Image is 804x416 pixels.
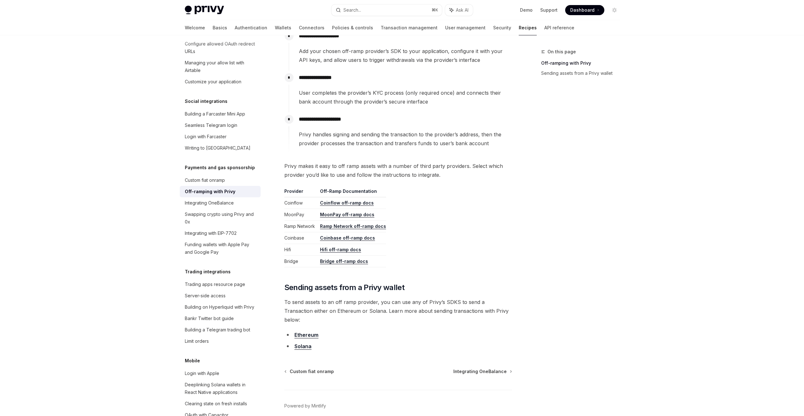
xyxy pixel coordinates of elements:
div: Seamless Telegram login [185,122,237,129]
a: Building a Telegram trading bot [180,324,261,336]
span: Custom fiat onramp [290,368,334,375]
a: Customize your application [180,76,261,87]
a: Login with Apple [180,368,261,379]
a: Deeplinking Solana wallets in React Native applications [180,379,261,398]
div: Building a Farcaster Mini App [185,110,245,118]
h5: Mobile [185,357,200,365]
a: Off-ramping with Privy [180,186,261,197]
a: Off-ramping with Privy [541,58,625,68]
a: Custom fiat onramp [180,175,261,186]
div: Writing to [GEOGRAPHIC_DATA] [185,144,251,152]
a: Bridge off-ramp docs [320,259,368,264]
a: Seamless Telegram login [180,120,261,131]
div: Login with Apple [185,370,219,377]
div: Customize your application [185,78,241,86]
a: User management [445,20,486,35]
a: Server-side access [180,290,261,301]
div: Custom fiat onramp [185,176,225,184]
a: Login with Farcaster [180,131,261,142]
a: Limit orders [180,336,261,347]
div: Integrating OneBalance [185,199,234,207]
span: Privy handles signing and sending the transaction to the provider’s address, then the provider pr... [299,130,512,148]
a: API reference [544,20,574,35]
td: Hifi [284,244,317,256]
div: Server-side access [185,292,226,300]
span: Privy makes it easy to off ramp assets with a number of third party providers. Select which provi... [284,162,512,179]
th: Off-Ramp Documentation [317,188,386,197]
a: Writing to [GEOGRAPHIC_DATA] [180,142,261,154]
div: Building on Hyperliquid with Privy [185,303,254,311]
td: MoonPay [284,209,317,221]
span: Dashboard [570,7,595,13]
a: Demo [520,7,533,13]
th: Provider [284,188,317,197]
button: Ask AI [445,4,473,16]
a: Policies & controls [332,20,373,35]
a: Funding wallets with Apple Pay and Google Pay [180,239,261,258]
div: Managing your allow list with Airtable [185,59,257,74]
div: Limit orders [185,337,209,345]
a: Integrating OneBalance [453,368,511,375]
a: Solana [294,343,311,350]
div: Bankr Twitter bot guide [185,315,234,322]
td: Bridge [284,256,317,267]
h5: Payments and gas sponsorship [185,164,255,171]
a: Basics [213,20,227,35]
a: Transaction management [381,20,438,35]
a: Custom fiat onramp [285,368,334,375]
span: ⌘ K [432,8,438,13]
a: Managing your allow list with Airtable [180,57,261,76]
a: Powered by Mintlify [284,403,326,409]
a: Authentication [235,20,267,35]
span: On this page [547,48,576,56]
a: Clearing state on fresh installs [180,398,261,409]
a: Hifi off-ramp docs [320,247,361,253]
a: Connectors [299,20,324,35]
a: Integrating with EIP-7702 [180,228,261,239]
div: Funding wallets with Apple Pay and Google Pay [185,241,257,256]
div: Clearing state on fresh installs [185,400,247,407]
td: Coinflow [284,197,317,209]
a: MoonPay off-ramp docs [320,212,374,217]
a: Building on Hyperliquid with Privy [180,301,261,313]
span: Sending assets from a Privy wallet [284,282,405,293]
div: Trading apps resource page [185,281,245,288]
a: Ramp Network off-ramp docs [320,223,386,229]
a: Coinbase off-ramp docs [320,235,375,241]
span: To send assets to an off ramp provider, you can use any of Privy’s SDKS to send a Transaction eit... [284,298,512,324]
div: Swapping crypto using Privy and 0x [185,211,257,226]
div: Login with Farcaster [185,133,227,140]
a: Wallets [275,20,291,35]
div: Search... [343,6,361,14]
div: Building a Telegram trading bot [185,326,250,334]
a: Ethereum [294,332,318,338]
a: Security [493,20,511,35]
button: Search...⌘K [331,4,442,16]
a: Building a Farcaster Mini App [180,108,261,120]
a: Trading apps resource page [180,279,261,290]
h5: Trading integrations [185,268,231,276]
td: Ramp Network [284,221,317,232]
a: Configure allowed OAuth redirect URLs [180,38,261,57]
span: Ask AI [456,7,468,13]
a: Welcome [185,20,205,35]
img: light logo [185,6,224,15]
a: Swapping crypto using Privy and 0x [180,209,261,228]
div: Integrating with EIP-7702 [185,229,237,237]
a: Support [540,7,558,13]
div: Off-ramping with Privy [185,188,235,195]
a: Coinflow off-ramp docs [320,200,374,206]
span: Integrating OneBalance [453,368,507,375]
a: Dashboard [565,5,604,15]
div: Deeplinking Solana wallets in React Native applications [185,381,257,396]
a: Bankr Twitter bot guide [180,313,261,324]
a: Sending assets from a Privy wallet [541,68,625,78]
span: Add your chosen off-ramp provider’s SDK to your application, configure it with your API keys, and... [299,47,512,64]
h5: Social integrations [185,98,227,105]
td: Coinbase [284,232,317,244]
a: Recipes [519,20,537,35]
div: Configure allowed OAuth redirect URLs [185,40,257,55]
a: Integrating OneBalance [180,197,261,209]
button: Toggle dark mode [609,5,620,15]
span: User completes the provider’s KYC process (only required once) and connects their bank account th... [299,88,512,106]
